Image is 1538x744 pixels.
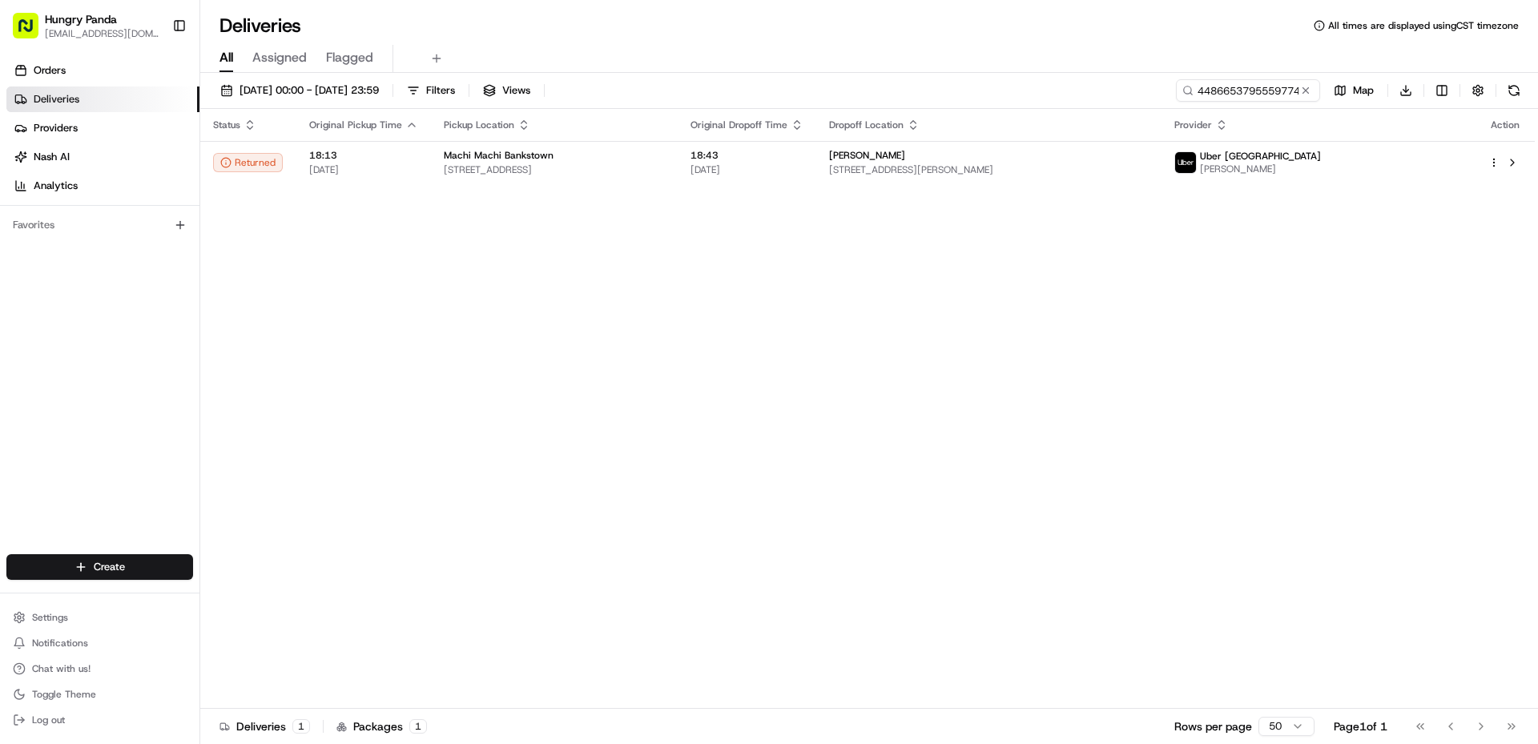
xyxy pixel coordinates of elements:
span: Original Dropoff Time [690,119,787,131]
span: Create [94,560,125,574]
span: Deliveries [34,92,79,107]
div: Packages [336,718,427,734]
span: Providers [34,121,78,135]
span: [PERSON_NAME] [1200,163,1321,175]
button: Filters [400,79,462,102]
img: uber-new-logo.jpeg [1175,152,1196,173]
span: Original Pickup Time [309,119,402,131]
button: Views [476,79,537,102]
span: Toggle Theme [32,688,96,701]
button: Toggle Theme [6,683,193,706]
span: [DATE] 00:00 - [DATE] 23:59 [240,83,379,98]
button: [DATE] 00:00 - [DATE] 23:59 [213,79,386,102]
span: [DATE] [690,163,803,176]
a: Providers [6,115,199,141]
span: All [219,48,233,67]
span: Status [213,119,240,131]
span: All times are displayed using CST timezone [1328,19,1519,32]
span: Settings [32,611,68,624]
div: 1 [409,719,427,734]
button: [EMAIL_ADDRESS][DOMAIN_NAME] [45,27,159,40]
span: Log out [32,714,65,726]
span: Flagged [326,48,373,67]
span: 18:43 [690,149,803,162]
h1: Deliveries [219,13,301,38]
span: Analytics [34,179,78,193]
span: 18:13 [309,149,418,162]
input: Type to search [1176,79,1320,102]
a: Orders [6,58,199,83]
span: Nash AI [34,150,70,164]
span: Notifications [32,637,88,649]
div: Action [1488,119,1522,131]
button: Hungry Panda[EMAIL_ADDRESS][DOMAIN_NAME] [6,6,166,45]
span: Machi Machi Bankstown [444,149,554,162]
span: Map [1353,83,1374,98]
button: Map [1327,79,1381,102]
button: Notifications [6,632,193,654]
button: Create [6,554,193,580]
div: Favorites [6,212,193,238]
div: Page 1 of 1 [1334,718,1387,734]
a: Deliveries [6,86,199,112]
span: Chat with us! [32,662,91,675]
span: Filters [426,83,455,98]
span: Assigned [252,48,307,67]
span: Dropoff Location [829,119,904,131]
span: Provider [1174,119,1212,131]
span: [STREET_ADDRESS] [444,163,665,176]
span: Pickup Location [444,119,514,131]
span: Uber [GEOGRAPHIC_DATA] [1200,150,1321,163]
button: Settings [6,606,193,629]
a: Analytics [6,173,199,199]
div: Deliveries [219,718,310,734]
span: Orders [34,63,66,78]
span: Views [502,83,530,98]
button: Returned [213,153,283,172]
span: [PERSON_NAME] [829,149,905,162]
a: Nash AI [6,144,199,170]
p: Rows per page [1174,718,1252,734]
span: [DATE] [309,163,418,176]
button: Log out [6,709,193,731]
span: [STREET_ADDRESS][PERSON_NAME] [829,163,1149,176]
div: 1 [292,719,310,734]
button: Chat with us! [6,658,193,680]
button: Hungry Panda [45,11,117,27]
button: Refresh [1503,79,1525,102]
